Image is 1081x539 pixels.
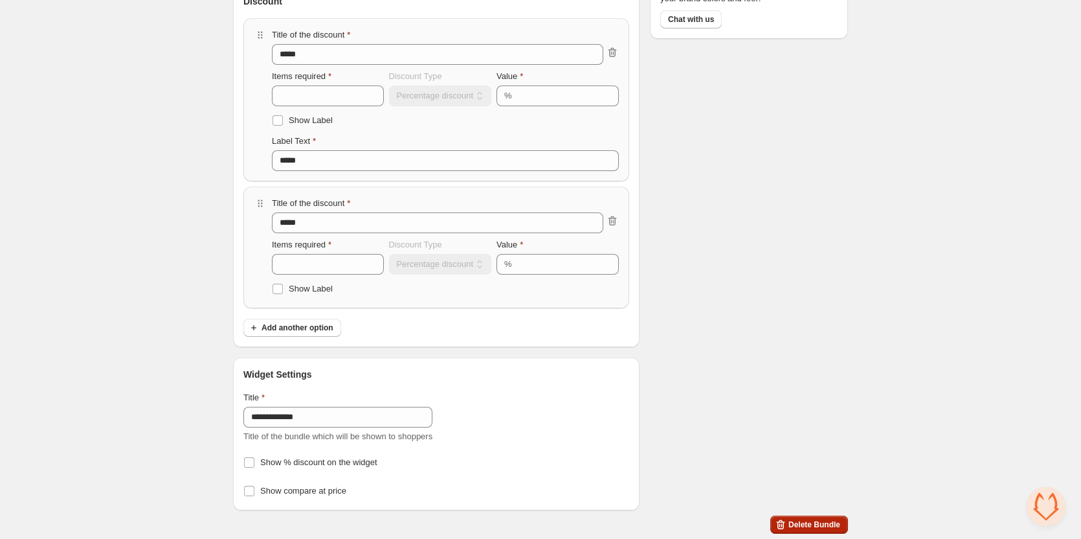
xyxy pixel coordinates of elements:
[243,391,265,404] label: Title
[389,70,442,83] label: Discount Type
[496,70,523,83] label: Value
[260,457,377,467] span: Show % discount on the widget
[243,431,432,441] span: Title of the bundle which will be shown to shoppers
[389,238,442,251] label: Discount Type
[289,284,333,293] span: Show Label
[496,238,523,251] label: Value
[243,319,341,337] button: Add another option
[272,29,350,41] label: Title of the discount
[272,197,350,210] label: Title of the discount
[770,516,848,534] button: Delete Bundle
[260,486,346,496] span: Show compare at price
[289,115,333,125] span: Show Label
[243,368,312,381] h3: Widget Settings
[262,323,333,333] span: Add another option
[504,89,512,102] div: %
[1027,487,1065,526] a: Open chat
[272,238,331,251] label: Items required
[272,135,316,148] label: Label Text
[272,70,331,83] label: Items required
[660,10,722,29] button: Chat with us
[788,520,840,530] span: Delete Bundle
[504,258,512,271] div: %
[668,14,714,25] span: Chat with us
